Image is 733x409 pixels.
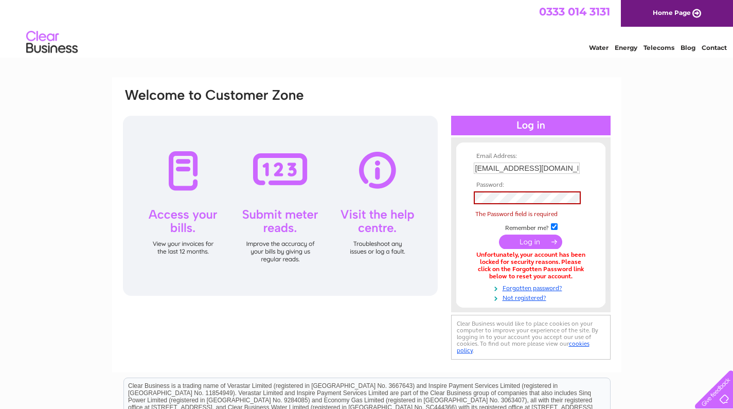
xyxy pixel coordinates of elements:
img: logo.png [26,27,78,58]
th: Email Address: [471,153,591,160]
span: The Password field is required [475,210,558,218]
div: Unfortunately, your account has been locked for security reasons. Please click on the Forgotten P... [474,252,588,280]
a: Forgotten password? [474,282,591,292]
a: Water [589,44,609,51]
a: Telecoms [643,44,674,51]
th: Password: [471,182,591,189]
a: Blog [681,44,695,51]
div: Clear Business is a trading name of Verastar Limited (registered in [GEOGRAPHIC_DATA] No. 3667643... [124,6,610,50]
div: Clear Business would like to place cookies on your computer to improve your experience of the sit... [451,315,611,360]
a: Contact [702,44,727,51]
a: 0333 014 3131 [539,5,610,18]
a: cookies policy [457,340,589,354]
a: Not registered? [474,292,591,302]
td: Remember me? [471,222,591,232]
a: Energy [615,44,637,51]
input: Submit [499,235,562,249]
